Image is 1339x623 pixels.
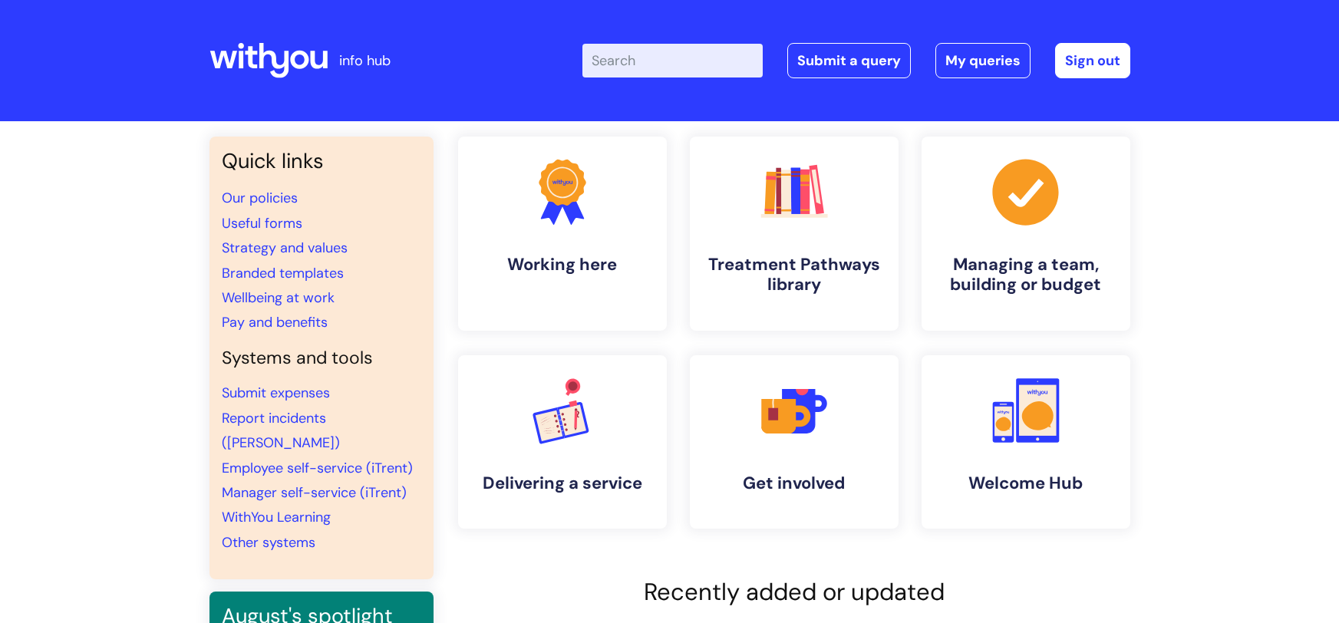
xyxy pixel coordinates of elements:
[690,137,899,331] a: Treatment Pathways library
[222,264,344,282] a: Branded templates
[222,508,331,526] a: WithYou Learning
[787,43,911,78] a: Submit a query
[470,255,655,275] h4: Working here
[470,473,655,493] h4: Delivering a service
[935,43,1031,78] a: My queries
[222,239,348,257] a: Strategy and values
[222,313,328,331] a: Pay and benefits
[702,255,886,295] h4: Treatment Pathways library
[222,214,302,232] a: Useful forms
[922,355,1130,529] a: Welcome Hub
[582,44,763,77] input: Search
[222,149,421,173] h3: Quick links
[458,355,667,529] a: Delivering a service
[922,137,1130,331] a: Managing a team, building or budget
[222,348,421,369] h4: Systems and tools
[222,189,298,207] a: Our policies
[222,533,315,552] a: Other systems
[458,137,667,331] a: Working here
[582,43,1130,78] div: | -
[690,355,899,529] a: Get involved
[458,578,1130,606] h2: Recently added or updated
[934,473,1118,493] h4: Welcome Hub
[222,384,330,402] a: Submit expenses
[222,459,413,477] a: Employee self-service (iTrent)
[339,48,391,73] p: info hub
[1055,43,1130,78] a: Sign out
[702,473,886,493] h4: Get involved
[222,409,340,452] a: Report incidents ([PERSON_NAME])
[934,255,1118,295] h4: Managing a team, building or budget
[222,288,335,307] a: Wellbeing at work
[222,483,407,502] a: Manager self-service (iTrent)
